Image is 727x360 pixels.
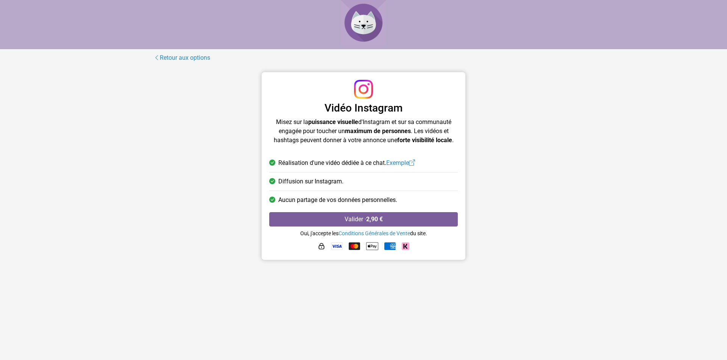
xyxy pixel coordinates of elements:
span: Diffusion sur Instagram. [278,177,343,186]
img: Mastercard [349,242,360,250]
img: Instagram [354,80,373,99]
small: Oui, j'accepte les du site. [300,230,427,236]
span: Aucun partage de vos données personnelles. [278,196,397,205]
img: Klarna [402,242,409,250]
span: Réalisation d'une vidéo dédiée à ce chat. [278,158,415,168]
button: Valider ·2,90 € [269,212,458,227]
strong: maximum de personnes [345,127,411,135]
strong: puissance visuelle [308,118,358,126]
img: American Express [384,242,396,250]
a: Exemple [386,159,415,166]
img: Visa [331,242,343,250]
img: HTTPS : paiement sécurisé [318,242,325,250]
h3: Vidéo Instagram [269,102,458,115]
img: Apple Pay [366,240,378,252]
strong: forte visibilité locale [397,137,452,144]
a: Conditions Générales de Vente [339,230,410,236]
p: Misez sur la d'Instagram et sur sa communauté engagée pour toucher un . Les vidéos et hashtags pe... [269,118,458,145]
a: Retour aux options [153,53,211,63]
strong: 2,90 € [366,216,383,223]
